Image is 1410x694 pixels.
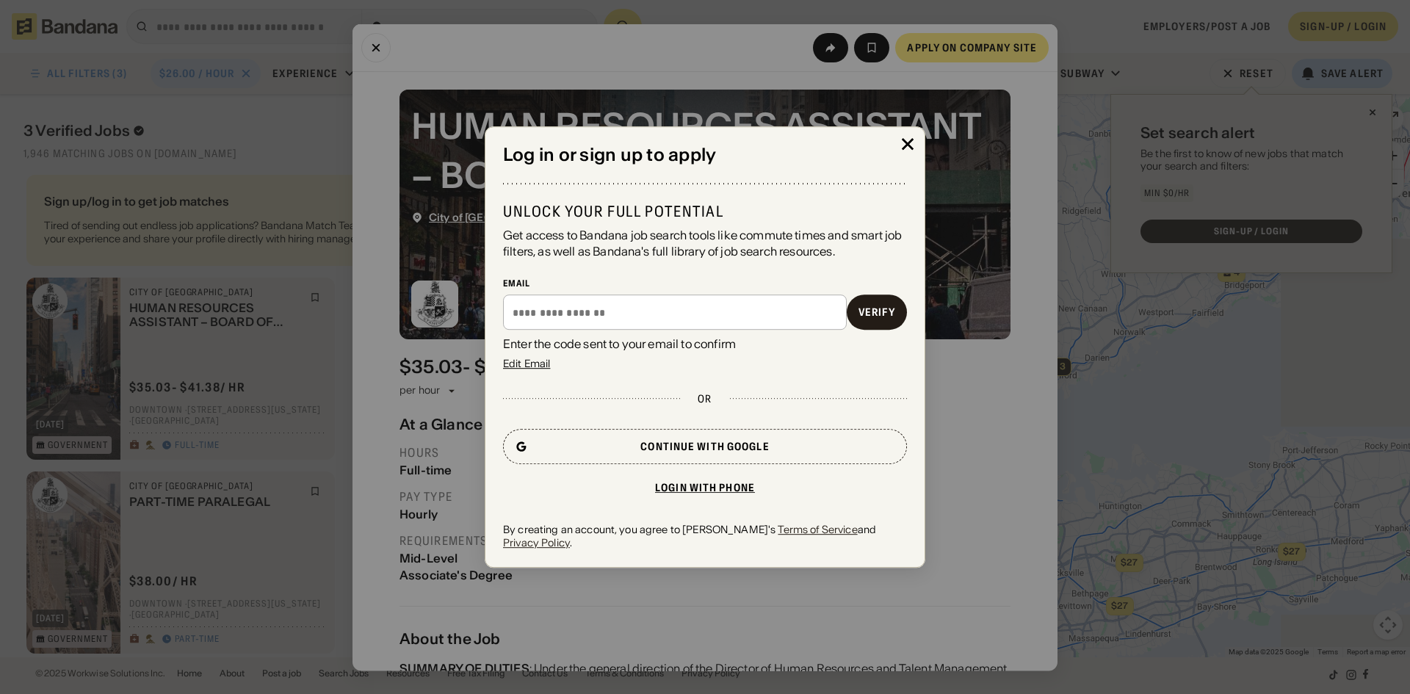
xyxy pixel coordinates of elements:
[503,227,907,260] div: Get access to Bandana job search tools like commute times and smart job filters, as well as Banda...
[503,536,570,549] a: Privacy Policy
[698,392,712,405] div: or
[655,482,755,493] div: Login with phone
[503,145,907,166] div: Log in or sign up to apply
[858,307,895,317] div: Verify
[778,523,857,536] a: Terms of Service
[503,336,907,352] div: Enter the code sent to your email to confirm
[503,523,907,549] div: By creating an account, you agree to [PERSON_NAME]'s and .
[503,202,907,221] div: Unlock your full potential
[640,441,769,452] div: Continue with Google
[503,358,550,369] div: Edit Email
[503,278,907,289] div: Email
